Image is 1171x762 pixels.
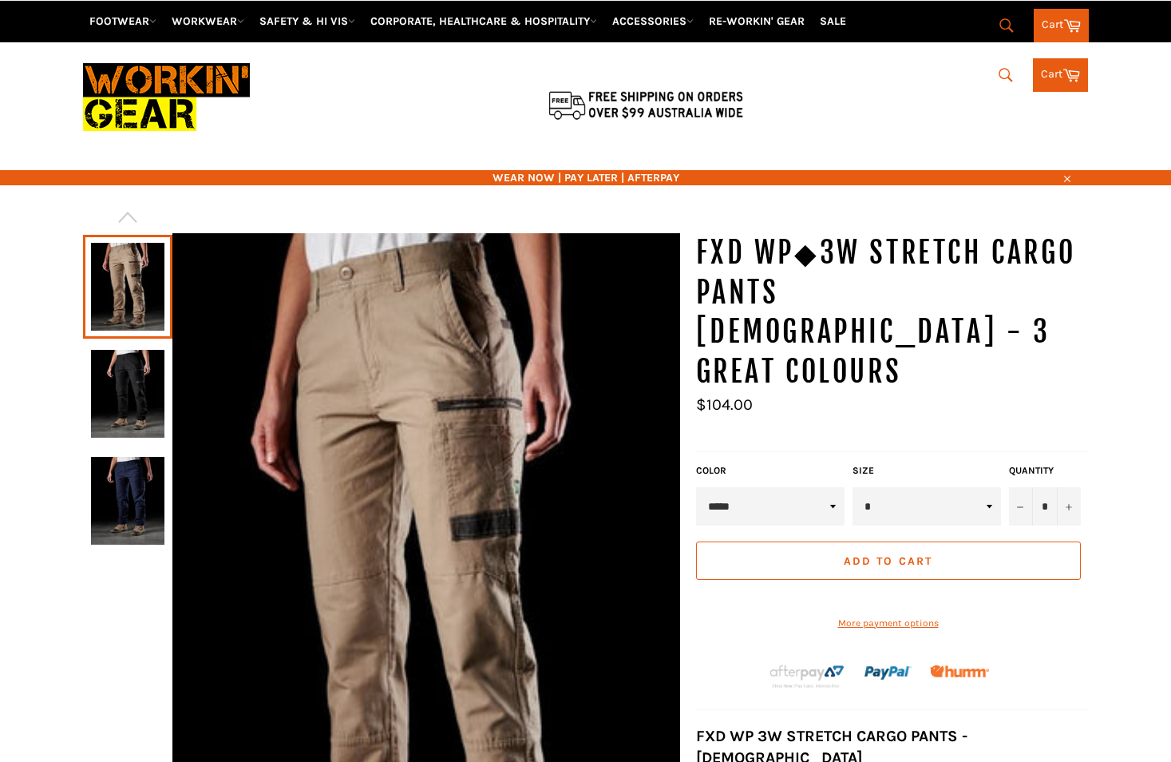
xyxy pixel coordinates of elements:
button: Add to Cart [696,542,1081,580]
a: WORKWEAR [165,7,251,35]
span: Add to Cart [844,554,932,568]
label: Quantity [1009,464,1081,478]
a: FOOTWEAR [83,7,163,35]
img: Afterpay-Logo-on-dark-bg_large.png [768,663,846,690]
span: WEAR NOW | PAY LATER | AFTERPAY [83,170,1089,185]
a: SAFETY & HI VIS [253,7,362,35]
a: SALE [813,7,853,35]
a: Cart [1033,58,1088,92]
a: ACCESSORIES [606,7,700,35]
img: paypal.png [864,649,912,697]
a: More payment options [696,617,1081,630]
a: CORPORATE, HEALTHCARE & HOSPITALITY [364,7,603,35]
img: Flat $9.95 shipping Australia wide [546,88,746,121]
label: Color [696,464,845,478]
img: FXD WP◆3W Stretch Cargo Pants LADIES - 3 Great Colours - Workin' Gear [91,350,164,438]
h1: FXD WP◆3W Stretch Cargo Pants [DEMOGRAPHIC_DATA] - 3 Great Colours [696,233,1089,391]
button: Increase item quantity by one [1057,487,1081,526]
a: Cart [1034,9,1089,42]
a: RE-WORKIN' GEAR [702,7,811,35]
img: Humm_core_logo_RGB-01_300x60px_small_195d8312-4386-4de7-b182-0ef9b6303a37.png [930,665,989,677]
button: Reduce item quantity by one [1009,487,1033,526]
img: Workin Gear leaders in Workwear, Safety Boots, PPE, Uniforms. Australia's No.1 in Workwear [83,52,250,142]
span: $104.00 [696,395,753,414]
label: Size [853,464,1001,478]
img: FXD WP◆3W Stretch Cargo Pants LADIES - 3 Great Colours - Workin' Gear [91,457,164,545]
